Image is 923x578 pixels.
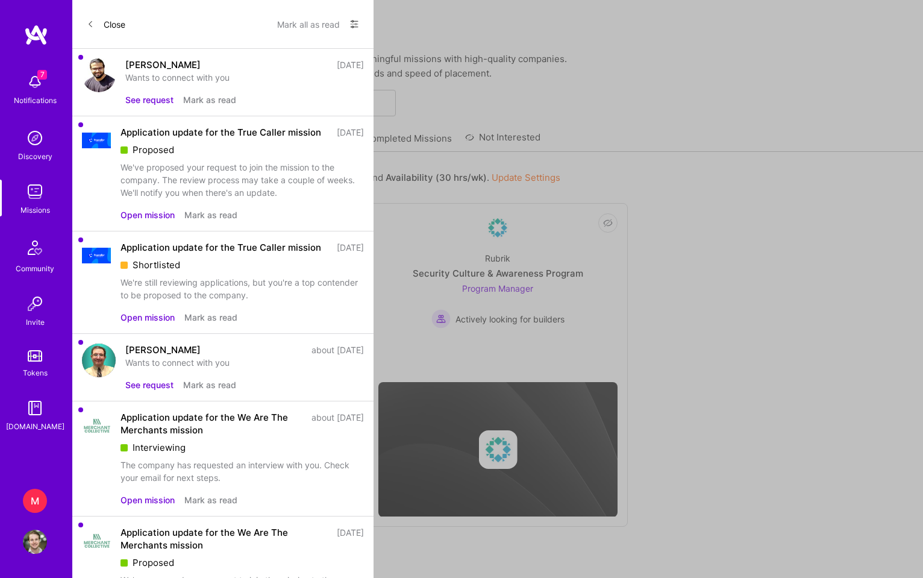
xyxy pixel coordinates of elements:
div: Tokens [23,366,48,379]
img: Company Logo [82,526,111,555]
button: Mark as read [183,379,236,391]
img: Invite [23,292,47,316]
img: guide book [23,396,47,420]
div: Application update for the We Are The Merchants mission [120,526,330,551]
img: logo [24,24,48,46]
div: Application update for the True Caller mission [120,126,321,139]
img: user avatar [82,344,116,377]
div: [DOMAIN_NAME] [6,420,64,433]
div: [PERSON_NAME] [125,58,201,71]
div: Shortlisted [120,259,364,271]
img: Company Logo [82,411,111,440]
button: Close [87,14,125,34]
button: See request [125,93,174,106]
img: discovery [23,126,47,150]
div: Invite [26,316,45,328]
button: Mark as read [184,494,237,506]
div: Wants to connect with you [125,71,364,84]
img: tokens [28,350,42,362]
button: Mark as read [184,311,237,324]
button: Open mission [120,209,175,221]
div: Application update for the True Caller mission [120,241,321,254]
button: See request [125,379,174,391]
div: [DATE] [337,241,364,254]
a: User Avatar [20,530,50,554]
button: Mark as read [183,93,236,106]
button: Mark all as read [277,14,340,34]
div: [PERSON_NAME] [125,344,201,356]
div: [DATE] [337,58,364,71]
img: teamwork [23,180,47,204]
button: Open mission [120,494,175,506]
div: about [DATE] [311,411,364,436]
img: User Avatar [23,530,47,554]
div: Proposed [120,556,364,569]
img: Company Logo [82,133,111,149]
div: M [23,489,47,513]
div: about [DATE] [311,344,364,356]
img: user avatar [82,58,116,92]
a: M [20,489,50,513]
div: [DATE] [337,126,364,139]
img: Company Logo [82,248,111,264]
div: Missions [20,204,50,216]
div: Application update for the We Are The Merchants mission [120,411,304,436]
div: Wants to connect with you [125,356,364,369]
button: Open mission [120,311,175,324]
div: We've proposed your request to join the mission to the company. The review process may take a cou... [120,161,364,199]
div: The company has requested an interview with you. Check your email for next steps. [120,459,364,484]
button: Mark as read [184,209,237,221]
div: Community [16,262,54,275]
img: Community [20,233,49,262]
div: Proposed [120,143,364,156]
div: [DATE] [337,526,364,551]
div: We're still reviewing applications, but you're a top contender to be proposed to the company. [120,276,364,301]
div: Interviewing [120,441,364,454]
div: Discovery [18,150,52,163]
